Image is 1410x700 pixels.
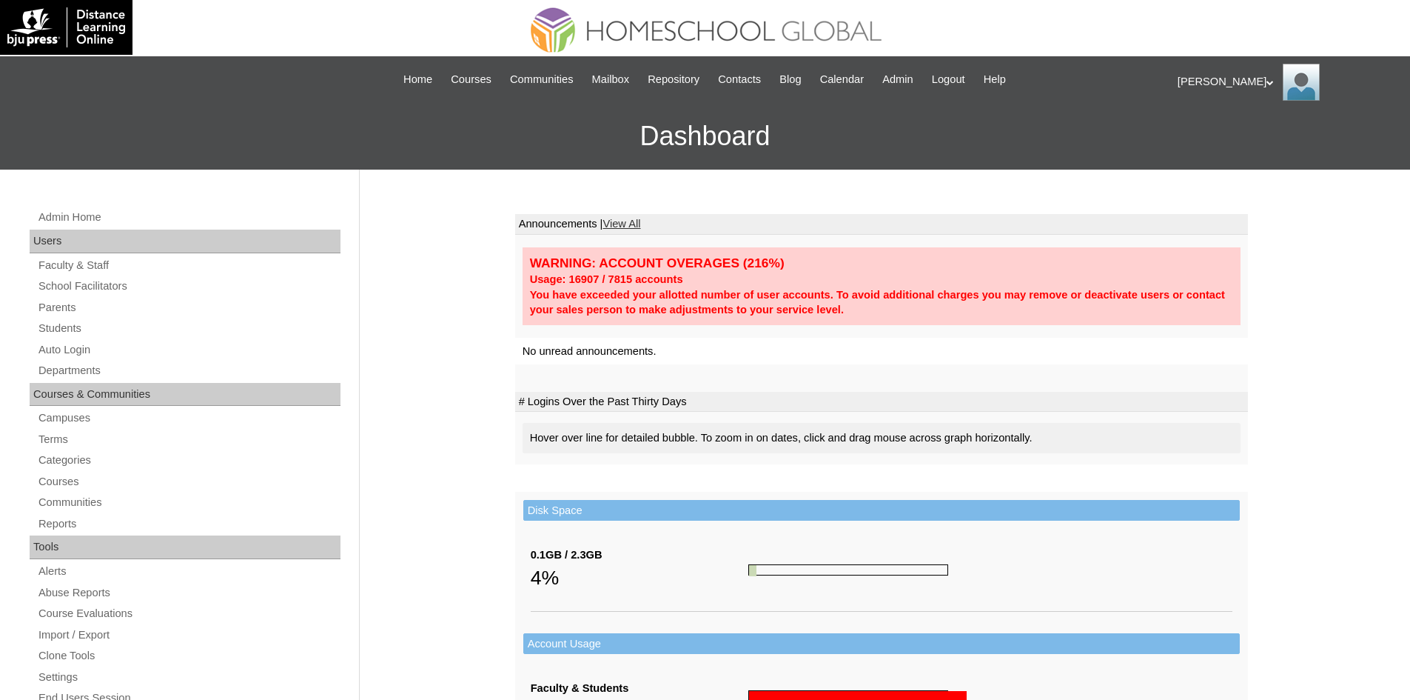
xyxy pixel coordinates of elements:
span: Blog [779,71,801,88]
a: View All [602,218,640,230]
a: Campuses [37,409,340,427]
div: Tools [30,536,340,559]
td: Announcements | [515,214,1248,235]
td: Account Usage [523,633,1240,655]
h3: Dashboard [7,103,1403,170]
span: Mailbox [592,71,630,88]
span: Communities [510,71,574,88]
span: Contacts [718,71,761,88]
div: Users [30,230,340,253]
a: Repository [640,71,707,88]
a: Mailbox [585,71,637,88]
img: logo-white.png [7,7,125,47]
img: Ariane Ebuen [1283,64,1320,101]
a: Settings [37,668,340,687]
a: Communities [37,493,340,512]
a: Course Evaluations [37,604,340,623]
td: Disk Space [523,500,1240,521]
a: Alerts [37,562,340,581]
span: Help [984,71,1006,88]
a: Admin Home [37,208,340,227]
span: Logout [932,71,965,88]
div: 0.1GB / 2.3GB [531,547,748,563]
span: Calendar [820,71,864,88]
a: Students [37,319,340,338]
a: Clone Tools [37,647,340,665]
a: Parents [37,299,340,317]
div: Faculty & Students [531,681,748,696]
td: # Logins Over the Past Thirty Days [515,392,1248,413]
div: Hover over line for detailed bubble. To zoom in on dates, click and drag mouse across graph horiz... [523,423,1241,453]
a: Logout [924,71,973,88]
a: Categories [37,451,340,470]
div: You have exceeded your allotted number of user accounts. To avoid additional charges you may remo... [530,287,1233,318]
a: Courses [37,473,340,491]
a: Calendar [813,71,871,88]
span: Home [403,71,432,88]
div: Courses & Communities [30,383,340,407]
td: No unread announcements. [515,338,1248,365]
a: Faculty & Staff [37,256,340,275]
div: WARNING: ACCOUNT OVERAGES (216%) [530,255,1233,272]
span: Courses [451,71,491,88]
a: Help [976,71,1013,88]
span: Repository [648,71,699,88]
a: Courses [443,71,499,88]
a: Terms [37,430,340,449]
a: Import / Export [37,626,340,644]
a: Departments [37,361,340,380]
a: Admin [875,71,921,88]
a: School Facilitators [37,277,340,296]
span: Admin [882,71,913,88]
a: Reports [37,515,340,533]
a: Blog [772,71,808,88]
a: Auto Login [37,341,340,359]
a: Home [396,71,440,88]
a: Communities [503,71,581,88]
a: Abuse Reports [37,584,340,602]
div: [PERSON_NAME] [1178,64,1395,101]
strong: Usage: 16907 / 7815 accounts [530,273,683,285]
a: Contacts [711,71,768,88]
div: 4% [531,563,748,593]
